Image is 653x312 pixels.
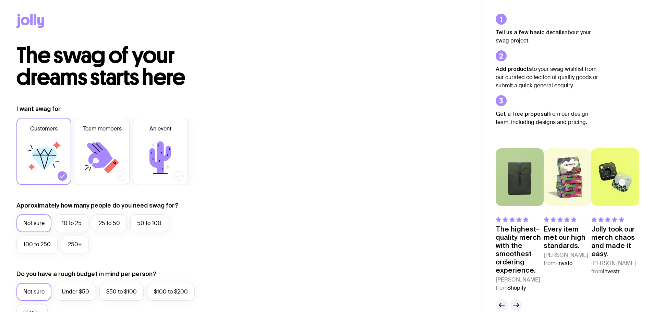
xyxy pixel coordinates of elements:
p: Every item met our high standards. [544,225,592,250]
cite: [PERSON_NAME] from [544,251,592,267]
p: from our design team, including designs and pricing. [496,110,598,126]
label: 250+ [61,236,89,253]
label: $100 to $200 [147,283,195,301]
span: Envato [555,260,572,267]
label: 25 to 50 [92,214,127,232]
span: Team members [83,125,122,133]
label: I want swag for [16,105,61,113]
span: Investr [603,268,620,275]
span: Customers [30,125,58,133]
p: about your swag project. [496,28,598,45]
strong: Get a free proposal [496,111,548,117]
p: The highest-quality merch with the smoothest ordering experience. [496,225,544,274]
cite: [PERSON_NAME] from [496,276,544,292]
p: to your swag wishlist from our curated collection of quality goods or submit a quick general enqu... [496,65,598,90]
label: Not sure [16,214,51,232]
strong: Add products [496,66,532,72]
label: Do you have a rough budget in mind per person? [16,270,156,278]
span: An event [149,125,171,133]
label: $50 to $100 [99,283,144,301]
label: 100 to 250 [16,236,58,253]
label: Not sure [16,283,51,301]
strong: Tell us a few basic details [496,29,565,35]
span: Shopify [507,284,526,291]
p: Jolly took our merch chaos and made it easy. [591,225,639,258]
label: Under $50 [55,283,96,301]
label: 10 to 25 [55,214,88,232]
cite: [PERSON_NAME] from [591,259,639,276]
label: 50 to 100 [130,214,168,232]
span: The swag of your dreams starts here [16,42,185,91]
label: Approximately how many people do you need swag for? [16,201,179,210]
